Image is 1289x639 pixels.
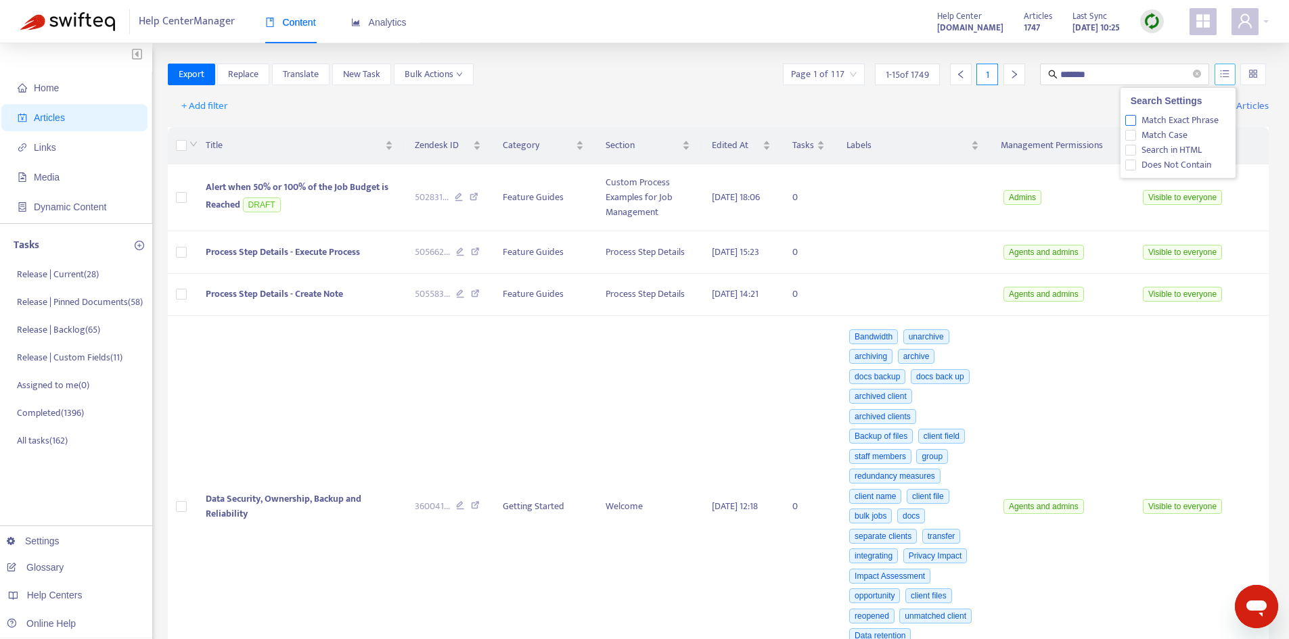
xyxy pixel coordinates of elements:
[1143,287,1222,302] span: Visible to everyone
[18,83,27,93] span: home
[228,67,258,82] span: Replace
[1136,113,1224,128] span: Match Exact Phrase
[34,82,59,93] span: Home
[18,202,27,212] span: container
[907,489,949,504] span: client file
[849,409,916,424] span: archived clients
[492,231,595,274] td: Feature Guides
[1215,64,1236,85] button: unordered-list
[206,138,382,153] span: Title
[17,295,143,309] p: Release | Pinned Documents ( 58 )
[17,433,68,448] p: All tasks ( 162 )
[171,95,238,117] button: + Add filter
[351,18,361,27] span: area-chart
[243,197,281,212] span: DRAFT
[1131,95,1202,106] strong: Search Settings
[7,562,64,573] a: Glossary
[405,67,463,82] span: Bulk Actions
[937,20,1003,35] a: [DOMAIN_NAME]
[956,70,966,79] span: left
[849,548,898,563] span: integrating
[849,349,892,364] span: archiving
[849,369,905,384] span: docs backup
[849,569,930,584] span: Impact Assessment
[1010,70,1019,79] span: right
[343,67,380,82] span: New Task
[332,64,391,85] button: New Task
[1003,287,1084,302] span: Agents and admins
[265,17,316,28] span: Content
[1048,70,1058,79] span: search
[181,98,228,114] span: + Add filter
[712,189,760,205] span: [DATE] 18:06
[17,323,100,337] p: Release | Backlog ( 65 )
[265,18,275,27] span: book
[849,469,941,483] span: redundancy measures
[1220,69,1229,78] span: unordered-list
[782,274,836,316] td: 0
[415,287,450,302] span: 505583 ...
[1003,245,1084,260] span: Agents and admins
[1072,20,1120,35] strong: [DATE] 10:25
[916,449,948,464] span: group
[1136,158,1217,172] span: Does Not Contain
[34,112,65,123] span: Articles
[976,64,998,85] div: 1
[492,164,595,231] td: Feature Guides
[415,190,449,205] span: 502831 ...
[595,274,701,316] td: Process Step Details
[135,241,144,250] span: plus-circle
[937,9,982,24] span: Help Center
[1195,13,1211,29] span: appstore
[34,142,56,153] span: Links
[849,389,912,404] span: archived client
[849,529,917,544] span: separate clients
[897,508,925,523] span: docs
[903,548,968,563] span: Privacy Impact
[17,406,84,420] p: Completed ( 1396 )
[918,429,965,444] span: client field
[903,329,949,344] span: unarchive
[606,138,679,153] span: Section
[492,274,595,316] td: Feature Guides
[849,429,913,444] span: Backup of files
[849,329,898,344] span: Bandwidth
[1003,499,1084,514] span: Agents and admins
[782,127,836,164] th: Tasks
[139,9,235,34] span: Help Center Manager
[34,202,106,212] span: Dynamic Content
[34,172,60,183] span: Media
[206,179,388,212] span: Alert when 50% or 100% of the Job Budget is Reached
[595,127,701,164] th: Section
[7,536,60,546] a: Settings
[792,138,814,153] span: Tasks
[782,164,836,231] td: 0
[898,349,935,364] span: archive
[394,64,474,85] button: Bulk Actionsdown
[272,64,330,85] button: Translate
[1237,13,1253,29] span: user
[1072,9,1107,24] span: Last Sync
[351,17,407,28] span: Analytics
[1143,499,1222,514] span: Visible to everyone
[1136,143,1207,158] span: Search in HTML
[712,138,760,153] span: Edited At
[886,68,929,82] span: 1 - 15 of 1749
[846,138,968,153] span: Labels
[1024,9,1052,24] span: Articles
[1193,68,1201,81] span: close-circle
[849,489,901,504] span: client name
[1024,20,1040,35] strong: 1747
[922,529,961,544] span: transfer
[1143,190,1222,205] span: Visible to everyone
[712,244,759,260] span: [DATE] 15:23
[415,138,470,153] span: Zendesk ID
[404,127,492,164] th: Zendesk ID
[206,286,343,302] span: Process Step Details - Create Note
[415,499,450,514] span: 360041 ...
[17,350,122,364] p: Release | Custom Fields ( 11 )
[849,609,895,623] span: reopened
[415,245,450,260] span: 505662 ...
[14,237,39,254] p: Tasks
